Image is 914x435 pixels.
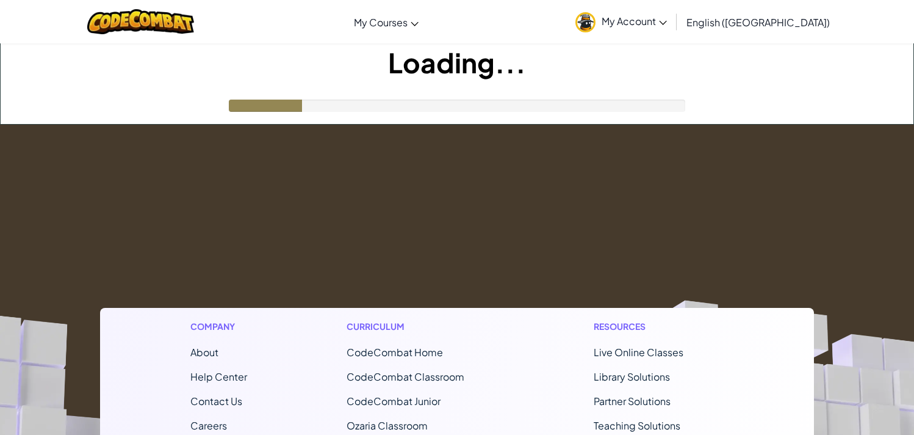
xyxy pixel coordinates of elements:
a: My Courses [348,5,425,38]
a: English ([GEOGRAPHIC_DATA]) [680,5,836,38]
a: CodeCombat Junior [347,395,441,408]
a: Ozaria Classroom [347,419,428,432]
a: Library Solutions [594,370,670,383]
img: avatar [575,12,596,32]
span: English ([GEOGRAPHIC_DATA]) [686,16,830,29]
a: Partner Solutions [594,395,671,408]
a: Teaching Solutions [594,419,680,432]
a: About [190,346,218,359]
a: Live Online Classes [594,346,683,359]
h1: Company [190,320,247,333]
h1: Loading... [1,43,913,81]
span: CodeCombat Home [347,346,443,359]
a: CodeCombat Classroom [347,370,464,383]
span: Contact Us [190,395,242,408]
h1: Curriculum [347,320,494,333]
a: Help Center [190,370,247,383]
h1: Resources [594,320,724,333]
span: My Account [602,15,667,27]
a: Careers [190,419,227,432]
img: CodeCombat logo [87,9,194,34]
span: My Courses [354,16,408,29]
a: My Account [569,2,673,41]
